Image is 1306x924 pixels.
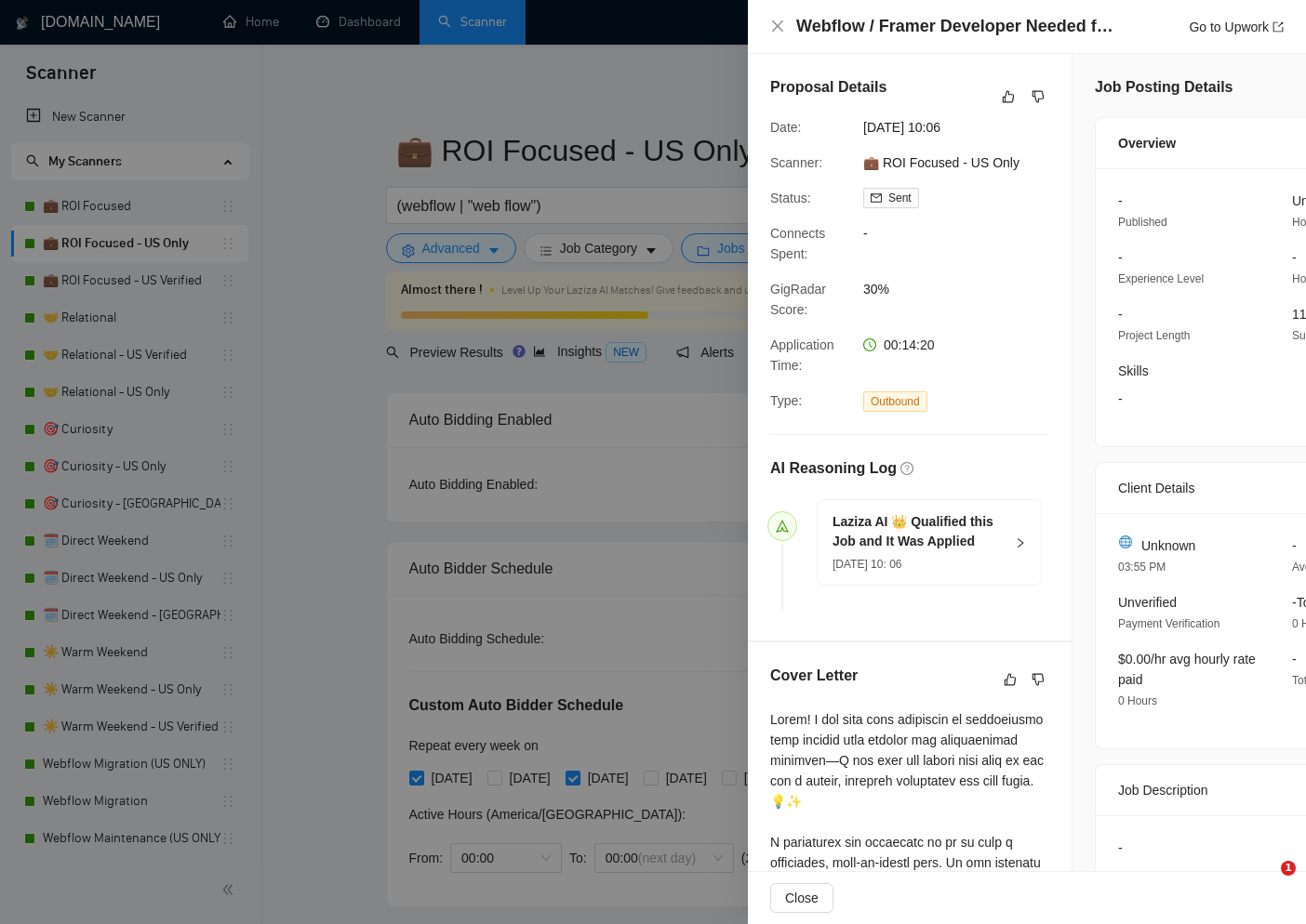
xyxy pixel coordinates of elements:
[863,279,1142,299] span: 30%
[1189,20,1284,34] a: Go to Upworkexport
[770,191,811,205] span: Status:
[1118,216,1167,229] span: Published
[871,192,882,204] span: mail
[833,512,1004,551] h5: Laziza AI 👑 Qualified this Job and It Was Applied
[900,462,913,475] span: question-circle
[770,226,825,261] span: Connects Spent:
[770,337,834,373] span: Application Time:
[1118,250,1123,265] span: -
[1004,672,1017,687] span: like
[1292,538,1297,553] span: -
[1292,652,1297,667] span: -
[1118,193,1123,208] span: -
[770,665,858,687] h5: Cover Letter
[770,457,897,480] h5: AI Reasoning Log
[1118,329,1190,342] span: Project Length
[833,558,901,571] span: [DATE] 10: 06
[997,86,1019,108] button: like
[863,338,876,351] span: clock-circle
[863,391,927,412] span: Outbound
[1002,89,1015,104] span: like
[1243,861,1287,905] iframe: Intercom live chat
[770,883,833,913] button: Close
[1118,363,1149,378] span: Skills
[1032,672,1045,687] span: dislike
[770,393,802,408] span: Type:
[796,15,1122,38] h4: Webflow / Framer Developer Needed for Website Redesign with Booking & Subscription Features
[1281,861,1296,876] span: 1
[1273,21,1284,33] span: export
[1119,535,1132,548] img: 🌐
[999,668,1021,691] button: like
[1118,307,1123,322] span: -
[863,117,1142,138] span: [DATE] 10:06
[770,19,785,34] button: Close
[1118,133,1176,153] span: Overview
[1095,76,1233,99] h5: Job Posting Details
[1032,89,1045,104] span: dislike
[1118,272,1204,285] span: Experience Level
[1118,652,1256,687] span: $0.00/hr avg hourly rate paid
[770,282,826,317] span: GigRadar Score:
[1027,668,1049,691] button: dislike
[770,155,822,170] span: Scanner:
[785,888,819,908] span: Close
[1015,537,1026,548] span: right
[770,76,886,99] h5: Proposal Details
[888,191,912,205] span: Sent
[884,337,935,352] span: 00:14:20
[1027,86,1049,108] button: dislike
[1118,694,1157,707] span: 0 Hours
[770,120,801,135] span: Date:
[1292,250,1297,265] span: -
[1118,617,1219,630] span: Payment Verification
[1118,595,1177,610] span: Unverified
[863,223,1142,244] span: -
[776,520,789,533] span: send
[1118,561,1166,574] span: 03:55 PM
[863,152,1142,173] span: 💼 ROI Focused - US Only
[770,19,785,33] span: close
[1141,535,1195,556] span: Unknown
